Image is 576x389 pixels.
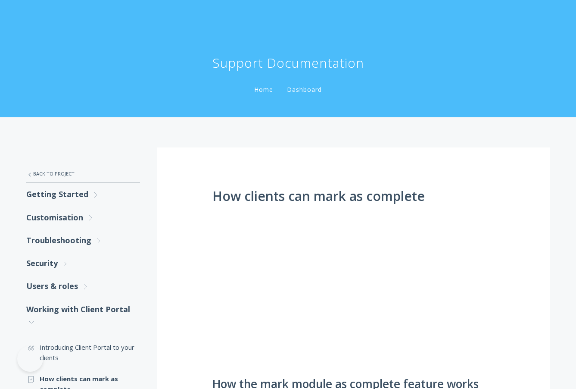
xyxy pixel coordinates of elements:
a: Back to Project [26,165,140,183]
h1: Support Documentation [212,54,364,72]
a: Introducing Client Portal to your clients [26,337,140,368]
a: Users & roles [26,275,140,298]
iframe: Toggle Customer Support [17,346,43,372]
h1: How clients can mark as complete [212,189,495,204]
a: Working with Client Portal [26,298,140,334]
iframe: Using The Mark As Complete Feature [212,210,495,365]
a: Getting Started [26,183,140,206]
a: Home [252,85,275,94]
a: Customisation [26,206,140,229]
a: Dashboard [285,85,324,94]
a: Troubleshooting [26,229,140,252]
a: Security [26,252,140,275]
